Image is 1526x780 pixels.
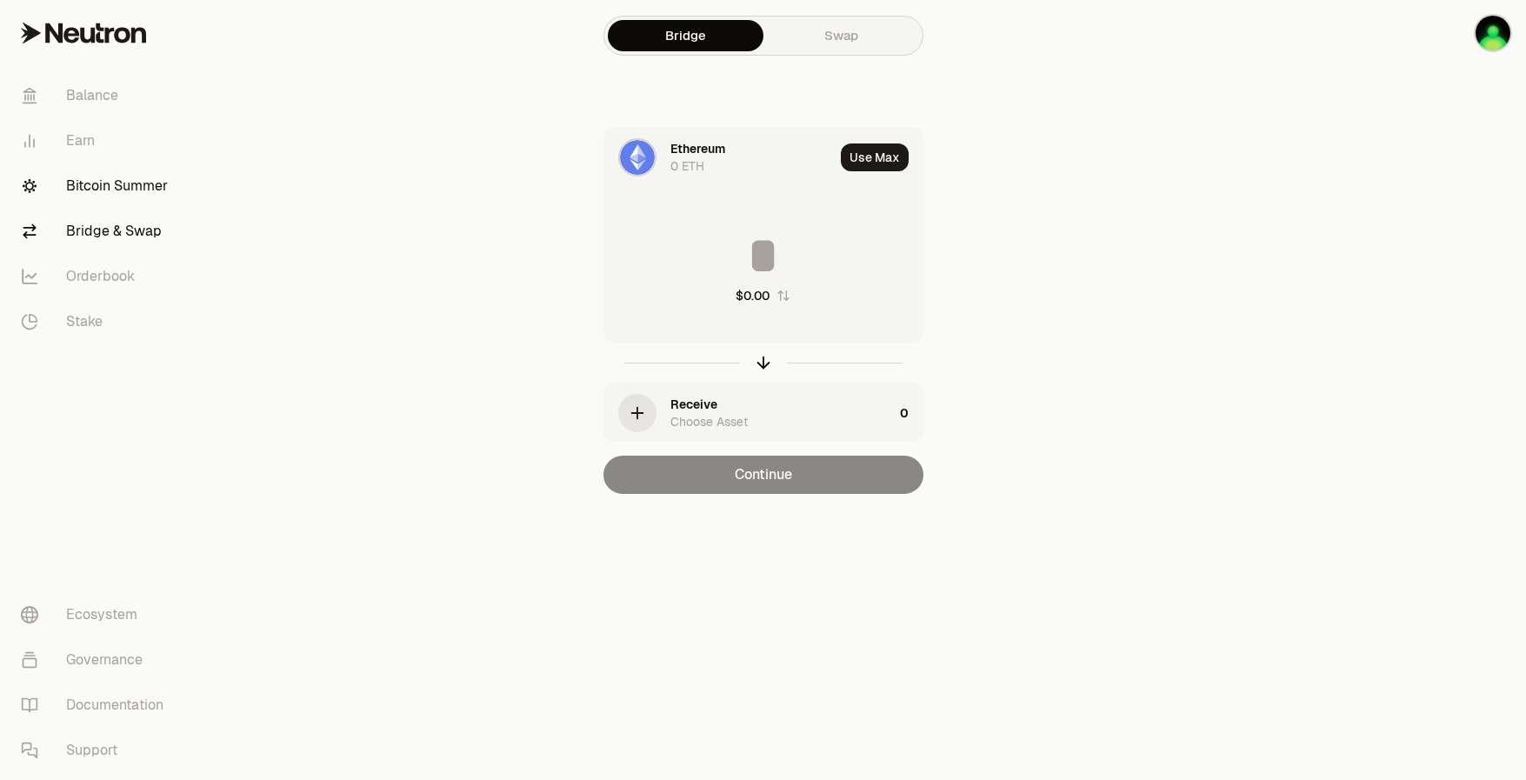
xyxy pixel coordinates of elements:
a: Bridge & Swap [7,209,188,254]
a: Governance [7,637,188,683]
div: ReceiveChoose Asset [604,383,893,443]
img: ETH Logo [620,140,655,175]
div: Ethereum [670,140,725,157]
div: ETH LogoEthereum0 ETH [604,128,834,187]
div: 0 [900,383,923,443]
a: Ecosystem [7,592,188,637]
button: $0.00 [736,287,790,304]
a: Swap [763,20,919,51]
img: KO [1476,16,1510,50]
button: Use Max [841,143,909,171]
a: Support [7,728,188,773]
a: Documentation [7,683,188,728]
a: Bitcoin Summer [7,163,188,209]
div: 0 ETH [670,157,704,175]
a: Earn [7,118,188,163]
a: Orderbook [7,254,188,299]
div: Choose Asset [670,413,748,430]
a: Balance [7,73,188,118]
a: Stake [7,299,188,344]
a: Bridge [608,20,763,51]
div: $0.00 [736,287,770,304]
button: ReceiveChoose Asset0 [604,383,923,443]
div: Receive [670,396,717,413]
